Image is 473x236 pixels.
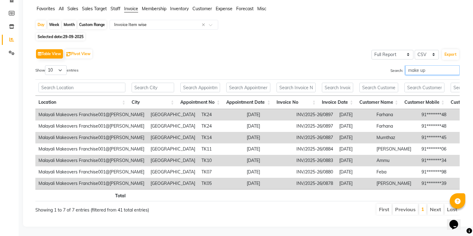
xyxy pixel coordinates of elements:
th: Location: activate to sort column ascending [35,96,128,109]
td: Malayali Makeovers Franchise001@[PERSON_NAME] [35,166,147,178]
a: 1 [421,206,424,212]
input: Search Appointment No [180,83,220,92]
span: Sales Target [82,6,107,11]
span: Expense [216,6,232,11]
span: Customer [192,6,212,11]
input: Search City [132,83,174,92]
span: Membership [142,6,166,11]
th: City: activate to sort column ascending [128,96,177,109]
td: Farhana [373,120,418,132]
td: Malayali Makeovers Franchise001@[PERSON_NAME] [35,120,147,132]
td: [GEOGRAPHIC_DATA] [147,143,198,155]
td: TK24 [198,120,244,132]
td: Malayali Makeovers Franchise001@[PERSON_NAME] [35,132,147,143]
td: Malayali Makeovers Franchise001@[PERSON_NAME] [35,155,147,166]
input: Search Location [38,83,125,92]
button: Table View [36,49,63,59]
td: [GEOGRAPHIC_DATA] [147,120,198,132]
td: [DATE] [244,178,293,189]
td: TK07 [198,166,244,178]
td: [DATE] [244,132,293,143]
input: Search Invoice No [277,83,316,92]
td: [DATE] [244,166,293,178]
td: [DATE] [336,166,373,178]
div: Day [36,20,46,29]
span: Misc [257,6,266,11]
label: Search: [390,65,460,75]
select: Showentries [45,65,67,75]
th: Appointment No: activate to sort column ascending [177,96,223,109]
button: Pivot View [65,49,92,59]
td: [GEOGRAPHIC_DATA] [147,132,198,143]
div: Showing 1 to 7 of 7 entries (filtered from 41 total entries) [35,203,207,213]
td: [DATE] [336,132,373,143]
td: INV/2025-26/0884 [293,143,336,155]
td: [DATE] [244,120,293,132]
td: INV/2025-26/0878 [293,178,336,189]
input: Search Customer Name [359,83,398,92]
iframe: chat widget [447,211,467,230]
td: Malayali Makeovers Franchise001@[PERSON_NAME] [35,109,147,120]
th: Customer Mobile: activate to sort column ascending [401,96,448,109]
img: pivot.png [66,52,71,57]
td: [DATE] [244,143,293,155]
th: Total [35,189,129,201]
th: Appointment Date: activate to sort column ascending [223,96,273,109]
td: [DATE] [244,155,293,166]
td: [DATE] [244,109,293,120]
span: Favorites [37,6,55,11]
td: [PERSON_NAME] [373,143,418,155]
td: [GEOGRAPHIC_DATA] [147,178,198,189]
input: Search Appointment Date [226,83,270,92]
th: Invoice Date: activate to sort column ascending [319,96,356,109]
span: 29-09-2025 [63,34,83,39]
td: TK11 [198,143,244,155]
td: [GEOGRAPHIC_DATA] [147,166,198,178]
td: [DATE] [336,109,373,120]
div: Custom Range [78,20,106,29]
td: INV/2025-26/0887 [293,132,336,143]
span: Invoice [124,6,138,11]
td: INV/2025-26/0883 [293,155,336,166]
td: [DATE] [336,178,373,189]
td: Mumthaz [373,132,418,143]
input: Search Customer Mobile [404,83,444,92]
button: Export [442,49,459,60]
td: [DATE] [336,155,373,166]
td: TK05 [198,178,244,189]
input: Search Invoice Date [322,83,353,92]
td: Farhana [373,109,418,120]
td: TK10 [198,155,244,166]
td: INV/2025-26/0897 [293,120,336,132]
td: Ammu [373,155,418,166]
td: [PERSON_NAME] [373,178,418,189]
td: INV/2025-26/0897 [293,109,336,120]
td: TK24 [198,109,244,120]
span: Selected date: [36,33,85,41]
td: [GEOGRAPHIC_DATA] [147,155,198,166]
div: Week [47,20,61,29]
td: INV/2025-26/0880 [293,166,336,178]
span: Forecast [236,6,254,11]
th: Customer Name: activate to sort column ascending [356,96,401,109]
span: All [59,6,64,11]
span: Inventory [170,6,189,11]
td: [DATE] [336,120,373,132]
div: Month [62,20,76,29]
td: Malayali Makeovers Franchise001@[PERSON_NAME] [35,143,147,155]
td: [GEOGRAPHIC_DATA] [147,109,198,120]
span: Staff [110,6,120,11]
td: [DATE] [336,143,373,155]
td: Feba [373,166,418,178]
th: Invoice No: activate to sort column ascending [273,96,319,109]
input: Search: [405,65,460,75]
span: Clear all [202,22,207,28]
td: TK14 [198,132,244,143]
td: Malayali Makeovers Franchise001@[PERSON_NAME] [35,178,147,189]
label: Show entries [35,65,79,75]
span: Sales [67,6,78,11]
